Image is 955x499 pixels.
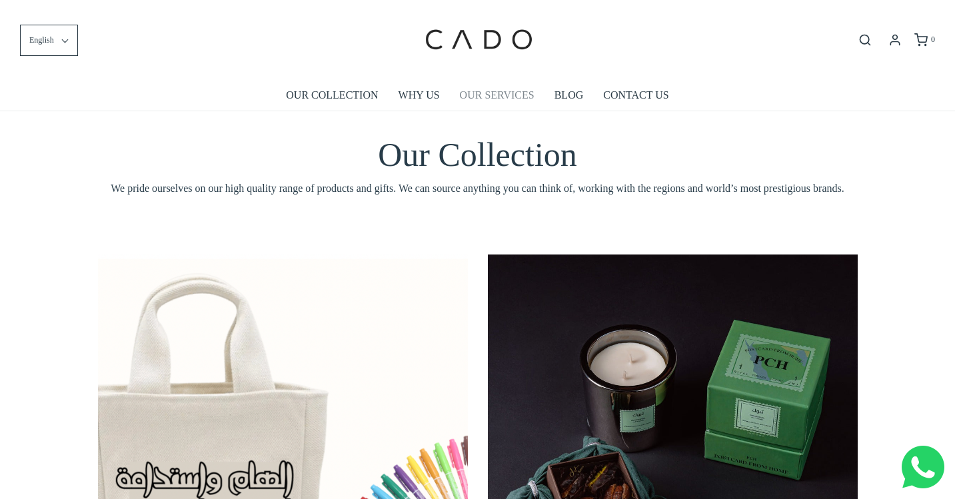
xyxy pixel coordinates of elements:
button: Open search bar [853,33,877,47]
img: Whatsapp [902,446,944,488]
span: English [29,34,54,47]
a: OUR SERVICES [460,80,534,111]
span: We pride ourselves on our high quality range of products and gifts. We can source anything you ca... [98,180,858,197]
a: 0 [913,33,935,47]
span: Company name [380,56,446,67]
span: 0 [931,35,935,44]
a: OUR COLLECTION [286,80,378,111]
span: Number of gifts [380,111,443,121]
button: English [20,25,78,56]
span: Last name [380,1,423,12]
a: BLOG [554,80,584,111]
img: cadogifting [421,10,534,70]
span: Our Collection [378,136,577,173]
a: WHY US [399,80,440,111]
a: CONTACT US [603,80,668,111]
